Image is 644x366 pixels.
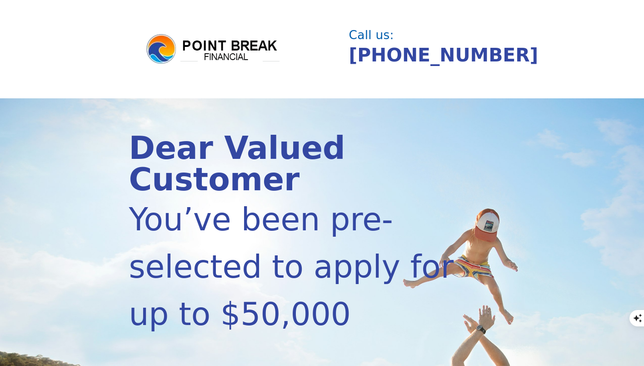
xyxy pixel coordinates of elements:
[349,29,510,41] div: Call us:
[129,132,457,196] div: Dear Valued Customer
[129,196,457,338] div: You’ve been pre-selected to apply for up to $50,000
[349,44,539,66] a: [PHONE_NUMBER]
[145,33,281,66] img: logo.png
